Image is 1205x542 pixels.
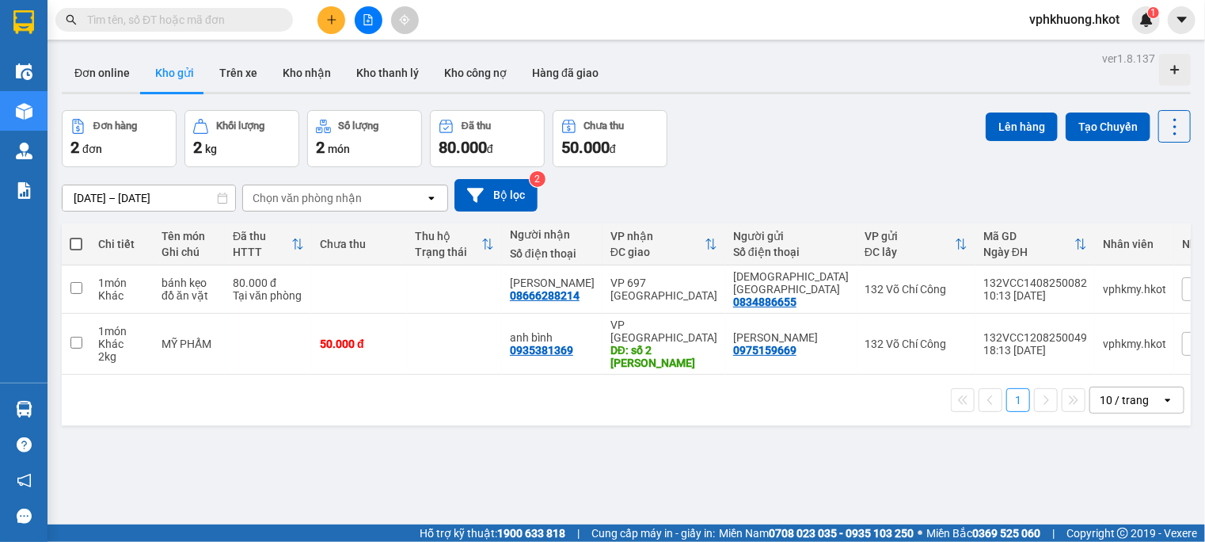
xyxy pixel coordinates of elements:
[610,344,717,369] div: DĐ: số 2 NGUYỄN HỮU THỌ
[983,331,1087,344] div: 132VCC1208250049
[983,289,1087,302] div: 10:13 [DATE]
[320,338,399,350] div: 50.000 đ
[17,509,32,524] span: message
[16,103,32,120] img: warehouse-icon
[972,527,1040,540] strong: 0369 525 060
[63,185,235,211] input: Select a date range.
[16,182,32,199] img: solution-icon
[510,289,580,302] div: 08666288214
[1017,10,1132,29] span: vphkhuong.hkot
[93,120,137,132] div: Đơn hàng
[733,230,849,242] div: Người gửi
[983,230,1074,242] div: Mã GD
[439,138,487,157] span: 80.000
[975,223,1095,265] th: Toggle SortBy
[66,14,77,25] span: search
[1148,7,1159,18] sup: 1
[733,344,796,357] div: 0975159669
[87,11,274,29] input: Tìm tên, số ĐT hoặc mã đơn
[983,277,1087,289] div: 132VCC1408250082
[1117,528,1128,539] span: copyright
[1006,388,1030,412] button: 1
[143,54,207,92] button: Kho gửi
[82,143,102,155] span: đơn
[719,525,914,542] span: Miền Nam
[1100,392,1149,408] div: 10 / trang
[1066,113,1150,141] button: Tạo Chuyến
[339,120,379,132] div: Số lượng
[355,6,382,34] button: file-add
[1159,54,1191,86] div: Tạo kho hàng mới
[70,138,79,157] span: 2
[207,54,270,92] button: Trên xe
[591,525,715,542] span: Cung cấp máy in - giấy in:
[233,289,304,302] div: Tại văn phòng
[270,54,344,92] button: Kho nhận
[98,277,146,289] div: 1 món
[561,138,610,157] span: 50.000
[1102,50,1155,67] div: ver 1.8.137
[420,525,565,542] span: Hỗ trợ kỹ thuật:
[253,190,362,206] div: Chọn văn phòng nhận
[98,289,146,302] div: Khác
[857,223,975,265] th: Toggle SortBy
[17,473,32,488] span: notification
[865,338,967,350] div: 132 Võ Chí Công
[1150,7,1156,18] span: 1
[487,143,493,155] span: đ
[233,230,291,242] div: Đã thu
[926,525,1040,542] span: Miền Bắc
[1175,13,1189,27] span: caret-down
[865,230,955,242] div: VP gửi
[62,54,143,92] button: Đơn online
[326,14,337,25] span: plus
[162,338,217,350] div: MỸ PHẨM
[1103,238,1166,250] div: Nhân viên
[430,110,545,167] button: Đã thu80.000đ
[584,120,625,132] div: Chưa thu
[733,270,849,296] div: Chabad Hanoi
[98,350,146,363] div: 2 kg
[733,296,796,308] div: 0834886655
[497,527,565,540] strong: 1900 633 818
[233,277,304,289] div: 80.000 đ
[602,223,725,265] th: Toggle SortBy
[162,230,217,242] div: Tên món
[399,14,410,25] span: aim
[530,171,545,187] sup: 2
[865,283,967,296] div: 132 Võ Chí Công
[98,238,146,250] div: Chi tiết
[610,319,717,344] div: VP [GEOGRAPHIC_DATA]
[610,143,616,155] span: đ
[328,143,350,155] span: món
[316,138,325,157] span: 2
[162,277,217,302] div: bánh kẹo đồ ăn vặt
[205,143,217,155] span: kg
[317,6,345,34] button: plus
[510,277,595,289] div: guy pamtri
[98,338,146,350] div: Khác
[510,247,595,260] div: Số điện thoại
[307,110,422,167] button: Số lượng2món
[769,527,914,540] strong: 0708 023 035 - 0935 103 250
[431,54,519,92] button: Kho công nợ
[363,14,374,25] span: file-add
[1103,338,1166,350] div: vphkmy.hkot
[216,120,264,132] div: Khối lượng
[610,246,705,258] div: ĐC giao
[1139,13,1154,27] img: icon-new-feature
[519,54,611,92] button: Hàng đã giao
[610,277,717,302] div: VP 697 [GEOGRAPHIC_DATA]
[983,246,1074,258] div: Ngày ĐH
[415,230,481,242] div: Thu hộ
[344,54,431,92] button: Kho thanh lý
[986,113,1058,141] button: Lên hàng
[184,110,299,167] button: Khối lượng2kg
[918,530,922,536] span: ⚪️
[733,331,849,344] div: Minh Thư
[577,525,580,542] span: |
[510,228,595,241] div: Người nhận
[16,401,32,418] img: warehouse-icon
[610,230,705,242] div: VP nhận
[865,246,955,258] div: ĐC lấy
